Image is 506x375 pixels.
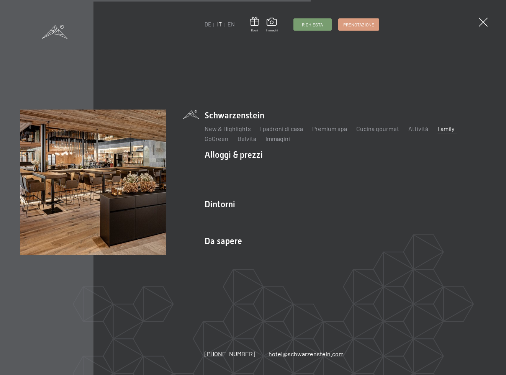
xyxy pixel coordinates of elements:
a: Richiesta [294,19,331,30]
a: I padroni di casa [260,125,303,132]
a: New & Highlights [205,125,251,132]
a: Premium spa [312,125,347,132]
a: GoGreen [205,135,228,142]
a: DE [205,21,211,28]
a: hotel@schwarzenstein.com [269,350,344,358]
span: Prenotazione [343,21,374,28]
span: Immagini [266,28,278,33]
a: Immagini [266,18,278,32]
span: Richiesta [302,21,323,28]
a: Attività [408,125,428,132]
a: EN [228,21,235,28]
a: Belvita [237,135,256,142]
a: Immagini [265,135,290,142]
span: [PHONE_NUMBER] [205,350,255,357]
a: [PHONE_NUMBER] [205,350,255,358]
a: Buoni [250,17,259,33]
a: Family [437,125,454,132]
span: Buoni [250,28,259,33]
a: Cucina gourmet [356,125,399,132]
a: Prenotazione [339,19,379,30]
a: IT [217,21,222,28]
